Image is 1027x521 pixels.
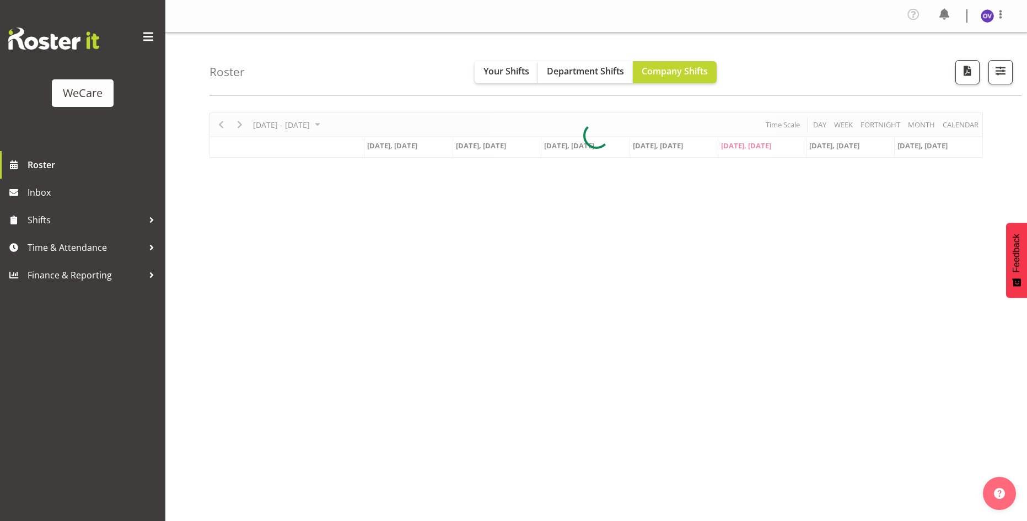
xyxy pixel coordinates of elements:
[1006,223,1027,298] button: Feedback - Show survey
[63,85,103,101] div: WeCare
[28,184,160,201] span: Inbox
[8,28,99,50] img: Rosterit website logo
[483,65,529,77] span: Your Shifts
[633,61,717,83] button: Company Shifts
[547,65,624,77] span: Department Shifts
[955,60,980,84] button: Download a PDF of the roster according to the set date range.
[28,239,143,256] span: Time & Attendance
[209,66,245,78] h4: Roster
[1012,234,1021,272] span: Feedback
[994,488,1005,499] img: help-xxl-2.png
[988,60,1013,84] button: Filter Shifts
[475,61,538,83] button: Your Shifts
[28,212,143,228] span: Shifts
[538,61,633,83] button: Department Shifts
[28,157,160,173] span: Roster
[981,9,994,23] img: olive-vermazen11854.jpg
[642,65,708,77] span: Company Shifts
[28,267,143,283] span: Finance & Reporting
